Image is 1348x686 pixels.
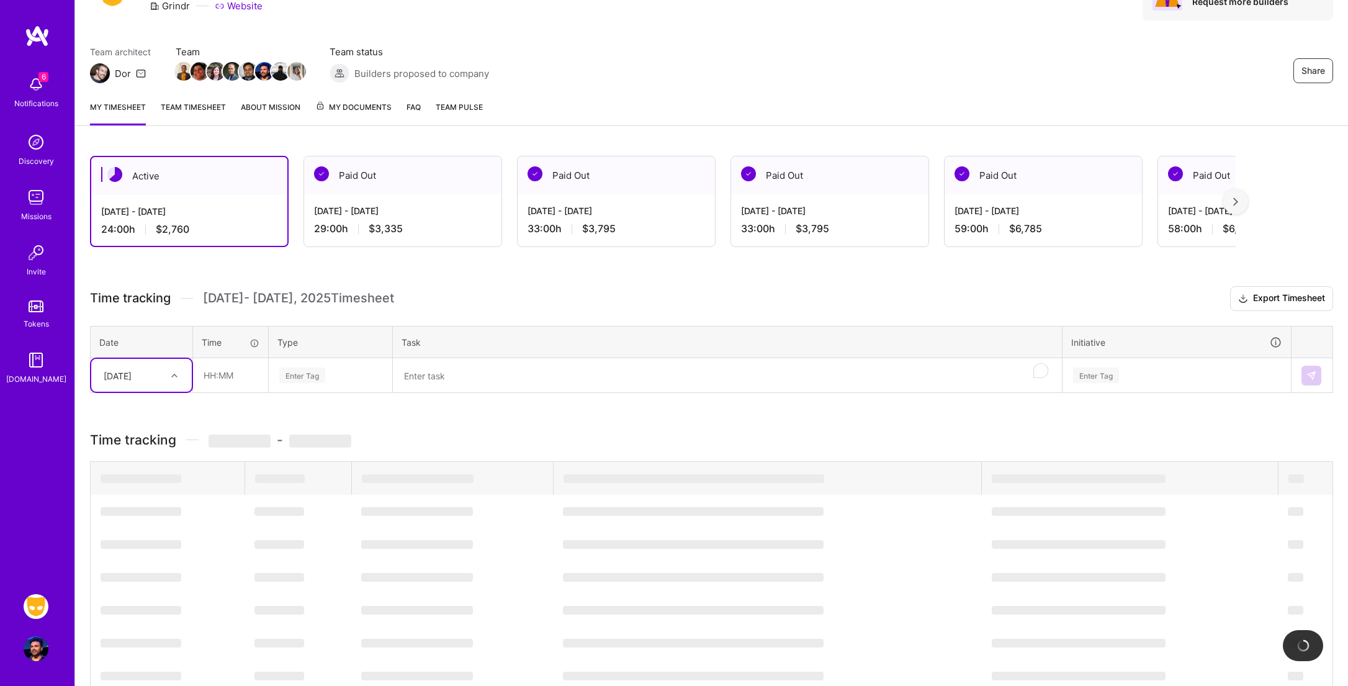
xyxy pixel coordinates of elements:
[1288,474,1304,483] span: ‌
[101,672,181,680] span: ‌
[24,348,48,372] img: guide book
[563,672,824,680] span: ‌
[1296,639,1310,652] img: loading
[101,606,181,615] span: ‌
[582,222,616,235] span: $3,795
[90,432,1333,448] h3: Time tracking
[203,291,394,306] span: [DATE] - [DATE] , 2025 Timesheet
[289,61,305,82] a: Team Member Avatar
[272,61,289,82] a: Team Member Avatar
[1301,65,1325,77] span: Share
[24,240,48,265] img: Invite
[101,639,181,648] span: ‌
[20,594,52,619] a: Grindr: Data + FE + CyberSecurity + QA
[202,336,259,349] div: Time
[255,474,305,483] span: ‌
[330,45,489,58] span: Team status
[254,540,304,549] span: ‌
[992,507,1166,516] span: ‌
[194,359,267,392] input: HH:MM
[1071,335,1282,350] div: Initiative
[191,62,209,81] img: Team Member Avatar
[518,156,715,194] div: Paid Out
[101,507,181,516] span: ‌
[361,606,473,615] span: ‌
[254,573,304,582] span: ‌
[29,300,43,312] img: tokens
[361,507,473,516] span: ‌
[992,672,1166,680] span: ‌
[21,210,52,223] div: Missions
[240,61,256,82] a: Team Member Avatar
[955,166,969,181] img: Paid Out
[176,45,305,58] span: Team
[24,72,48,97] img: bell
[38,72,48,82] span: 6
[369,222,403,235] span: $3,335
[361,672,473,680] span: ‌
[314,166,329,181] img: Paid Out
[1168,166,1183,181] img: Paid Out
[992,606,1166,615] span: ‌
[304,156,501,194] div: Paid Out
[1288,672,1303,680] span: ‌
[1168,204,1346,217] div: [DATE] - [DATE]
[254,672,304,680] span: ‌
[256,61,272,82] a: Team Member Avatar
[254,639,304,648] span: ‌
[27,265,46,278] div: Invite
[24,130,48,155] img: discovery
[223,62,241,81] img: Team Member Avatar
[361,540,473,549] span: ‌
[741,222,919,235] div: 33:00 h
[945,156,1142,194] div: Paid Out
[6,372,66,386] div: [DOMAIN_NAME]
[209,432,351,448] span: -
[24,594,48,619] img: Grindr: Data + FE + CyberSecurity + QA
[731,156,928,194] div: Paid Out
[24,317,49,330] div: Tokens
[101,573,181,582] span: ‌
[101,205,277,218] div: [DATE] - [DATE]
[101,223,277,236] div: 24:00 h
[90,291,171,306] span: Time tracking
[354,67,489,80] span: Builders proposed to company
[407,101,421,125] a: FAQ
[992,639,1166,648] span: ‌
[209,435,271,448] span: ‌
[90,45,151,58] span: Team architect
[563,540,824,549] span: ‌
[156,223,189,236] span: $2,760
[741,166,756,181] img: Paid Out
[239,62,258,81] img: Team Member Avatar
[254,507,304,516] span: ‌
[91,326,193,358] th: Date
[1238,292,1248,305] i: icon Download
[269,326,393,358] th: Type
[955,204,1132,217] div: [DATE] - [DATE]
[361,573,473,582] span: ‌
[315,101,392,114] span: My Documents
[101,474,181,483] span: ‌
[279,366,325,385] div: Enter Tag
[150,1,160,11] i: icon CompanyGray
[992,474,1166,483] span: ‌
[563,507,824,516] span: ‌
[992,573,1166,582] span: ‌
[115,67,131,80] div: Dor
[1009,222,1042,235] span: $6,785
[528,204,705,217] div: [DATE] - [DATE]
[91,157,287,195] div: Active
[289,435,351,448] span: ‌
[101,540,181,549] span: ‌
[992,540,1166,549] span: ‌
[90,101,146,125] a: My timesheet
[254,606,304,615] span: ‌
[25,25,50,47] img: logo
[208,61,224,82] a: Team Member Avatar
[24,185,48,210] img: teamwork
[393,326,1063,358] th: Task
[19,155,54,168] div: Discovery
[1306,371,1316,381] img: Submit
[563,573,824,582] span: ‌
